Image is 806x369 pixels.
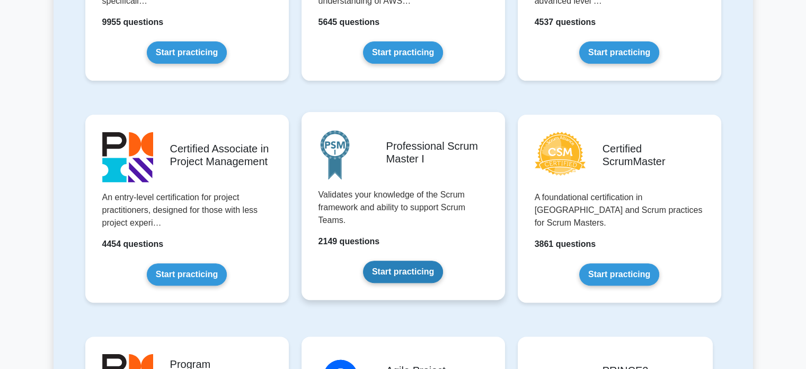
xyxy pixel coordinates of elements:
[147,263,227,286] a: Start practicing
[579,41,659,64] a: Start practicing
[579,263,659,286] a: Start practicing
[363,261,443,283] a: Start practicing
[147,41,227,64] a: Start practicing
[363,41,443,64] a: Start practicing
